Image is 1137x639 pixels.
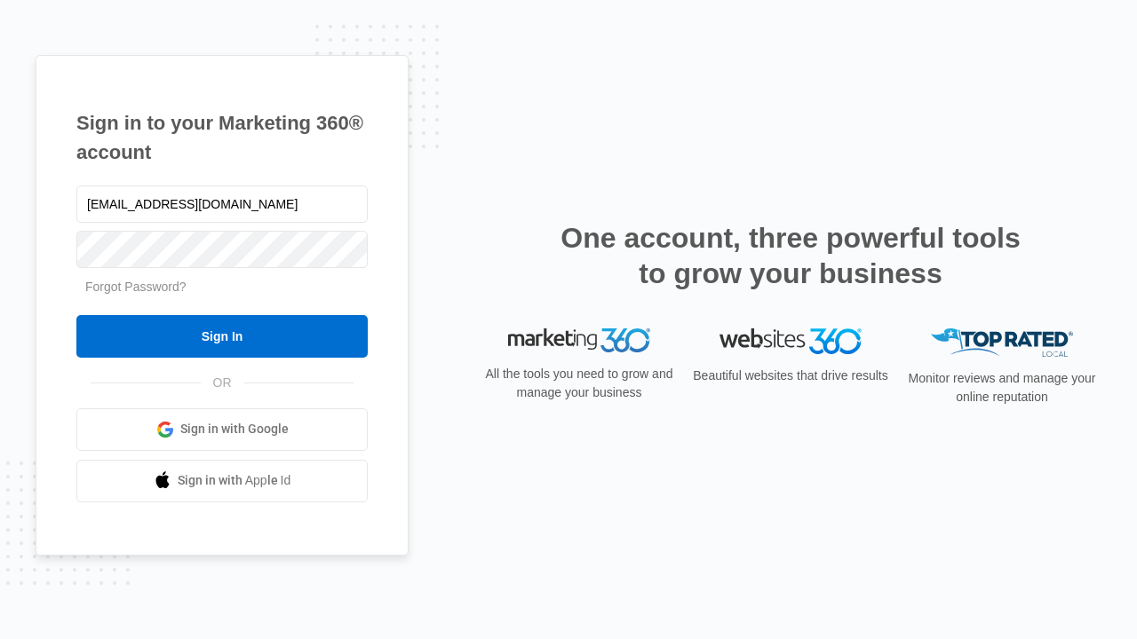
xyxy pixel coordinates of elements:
[76,460,368,502] a: Sign in with Apple Id
[76,108,368,167] h1: Sign in to your Marketing 360® account
[180,420,289,438] span: Sign in with Google
[178,471,291,490] span: Sign in with Apple Id
[508,328,650,353] img: Marketing 360
[85,280,187,294] a: Forgot Password?
[201,374,244,392] span: OR
[480,365,679,402] p: All the tools you need to grow and manage your business
[76,315,368,358] input: Sign In
[76,408,368,451] a: Sign in with Google
[691,367,890,385] p: Beautiful websites that drive results
[555,220,1026,291] h2: One account, three powerful tools to grow your business
[76,185,368,223] input: Email
[720,328,862,354] img: Websites 360
[902,369,1101,406] p: Monitor reviews and manage your online reputation
[931,328,1073,358] img: Top Rated Local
